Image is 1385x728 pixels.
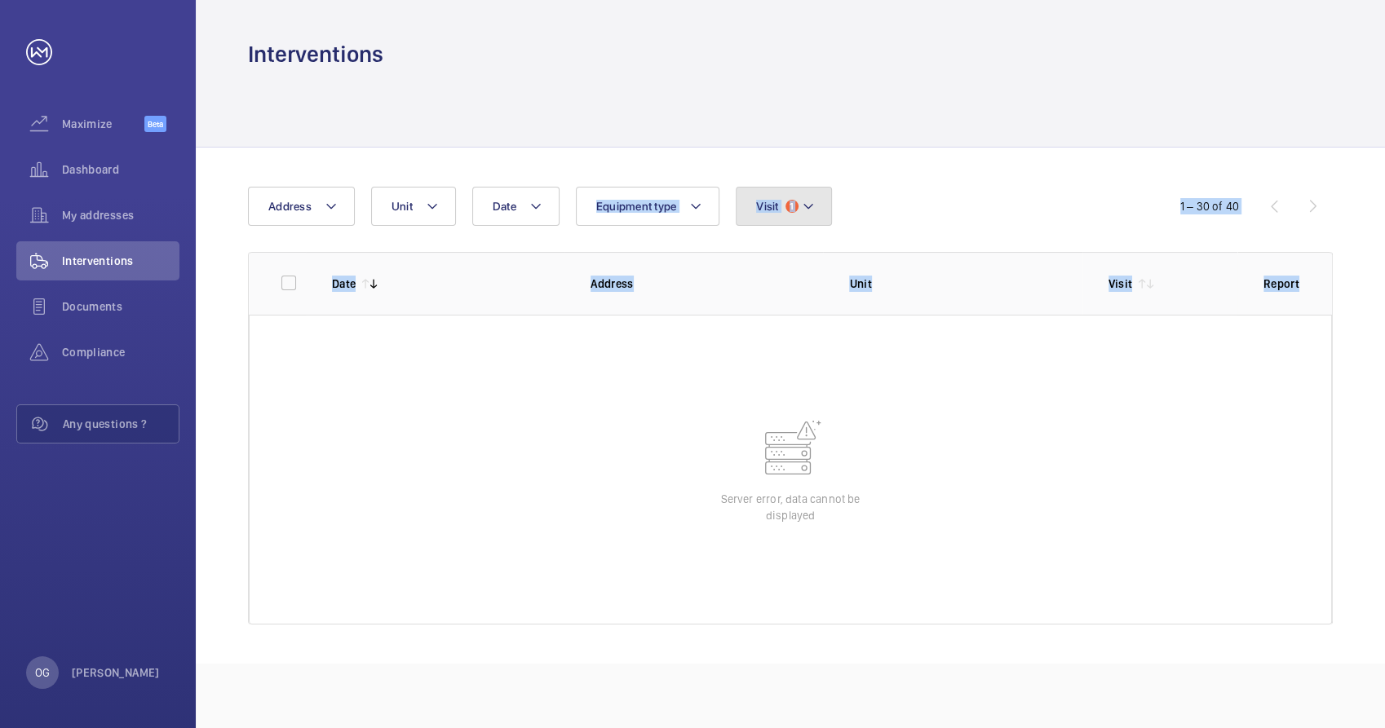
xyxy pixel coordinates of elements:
[736,187,831,226] button: Visit1
[493,200,516,213] span: Date
[144,116,166,132] span: Beta
[596,200,677,213] span: Equipment type
[1180,198,1239,214] div: 1 – 30 of 40
[1263,276,1299,292] p: Report
[62,298,179,315] span: Documents
[62,207,179,223] span: My addresses
[63,416,179,432] span: Any questions ?
[576,187,720,226] button: Equipment type
[62,253,179,269] span: Interventions
[332,276,356,292] p: Date
[392,200,413,213] span: Unit
[248,39,383,69] h1: Interventions
[709,491,872,523] p: Server error, data cannot be displayed
[1108,276,1133,292] p: Visit
[591,276,823,292] p: Address
[756,200,778,213] span: Visit
[849,276,1082,292] p: Unit
[35,664,50,681] p: OG
[268,200,312,213] span: Address
[62,344,179,360] span: Compliance
[472,187,560,226] button: Date
[62,116,144,132] span: Maximize
[62,161,179,178] span: Dashboard
[72,664,160,681] p: [PERSON_NAME]
[371,187,456,226] button: Unit
[785,200,799,213] span: 1
[248,187,355,226] button: Address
